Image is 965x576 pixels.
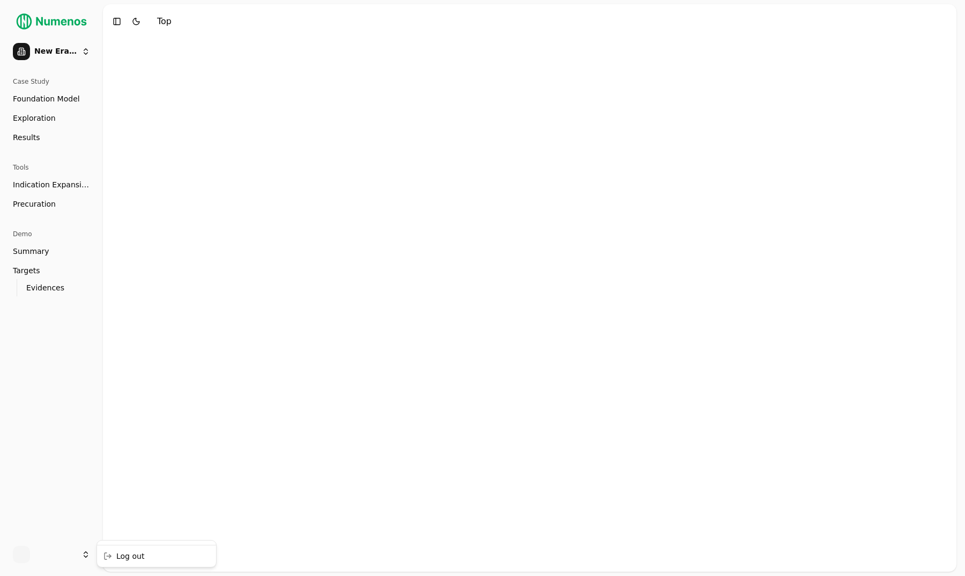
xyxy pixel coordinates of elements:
[13,132,40,143] span: Results
[13,113,56,123] span: Exploration
[9,225,94,243] div: Demo
[13,199,56,209] span: Precuration
[99,548,214,565] div: Log out
[26,282,64,293] span: Evidences
[9,9,94,34] img: Numenos
[13,246,49,257] span: Summary
[13,179,90,190] span: Indication Expansion
[13,93,80,104] span: Foundation Model
[157,15,172,28] div: Top
[9,73,94,90] div: Case Study
[34,47,77,56] span: New Era Therapeutics
[13,265,40,276] span: Targets
[9,159,94,176] div: Tools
